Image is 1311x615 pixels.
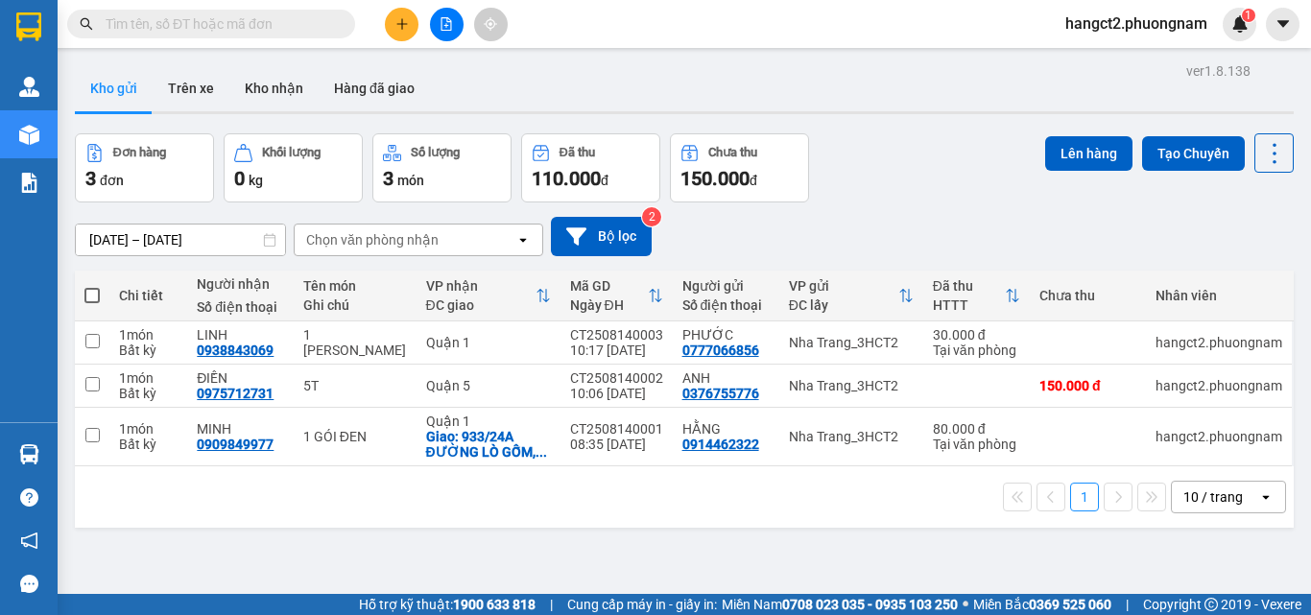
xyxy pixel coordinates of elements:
button: Đã thu110.000đ [521,133,660,202]
div: 80.000 đ [933,421,1020,437]
div: ĐC giao [426,297,536,313]
div: Ghi chú [303,297,407,313]
button: 1 [1070,483,1099,511]
div: HẰNG [682,421,770,437]
div: 0909849977 [197,437,274,452]
span: | [550,594,553,615]
div: Người nhận [197,276,283,292]
div: 08:35 [DATE] [570,437,663,452]
div: Bất kỳ [119,437,178,452]
div: Đã thu [560,146,595,159]
div: 0975712731 [197,386,274,401]
div: Số điện thoại [682,297,770,313]
svg: open [515,232,531,248]
div: Quận 5 [426,378,551,393]
div: 10:17 [DATE] [570,343,663,358]
span: hangct2.phuongnam [1050,12,1223,35]
div: Quận 1 [426,414,551,429]
span: đơn [100,173,124,188]
button: Kho gửi [75,65,153,111]
span: 150.000 [680,167,750,190]
img: solution-icon [19,173,39,193]
button: Số lượng3món [372,133,512,202]
th: Toggle SortBy [923,271,1030,321]
div: ver 1.8.138 [1186,60,1251,82]
div: Đơn hàng [113,146,166,159]
img: logo-vxr [16,12,41,41]
img: warehouse-icon [19,77,39,97]
div: 0914462322 [682,437,759,452]
div: Nha Trang_3HCT2 [789,335,914,350]
button: Đơn hàng3đơn [75,133,214,202]
div: HTTT [933,297,1005,313]
div: Nha Trang_3HCT2 [789,378,914,393]
div: 10 / trang [1183,487,1243,507]
button: plus [385,8,418,41]
span: Cung cấp máy in - giấy in: [567,594,717,615]
div: 5T [303,378,407,393]
div: 150.000 đ [1039,378,1136,393]
div: Chưa thu [708,146,757,159]
sup: 2 [642,207,661,226]
button: Hàng đã giao [319,65,430,111]
div: Người gửi [682,278,770,294]
img: warehouse-icon [19,444,39,464]
span: aim [484,17,497,31]
button: aim [474,8,508,41]
div: Đã thu [933,278,1005,294]
span: kg [249,173,263,188]
span: search [80,17,93,31]
div: Chi tiết [119,288,178,303]
button: Khối lượng0kg [224,133,363,202]
div: Tại văn phòng [933,343,1020,358]
span: 110.000 [532,167,601,190]
span: message [20,575,38,593]
div: LINH [197,327,283,343]
button: Trên xe [153,65,229,111]
div: Tại văn phòng [933,437,1020,452]
th: Toggle SortBy [779,271,923,321]
span: món [397,173,424,188]
span: | [1126,594,1129,615]
button: Bộ lọc [551,217,652,256]
div: ANH [682,370,770,386]
span: ... [536,444,547,460]
div: PHƯỚC [682,327,770,343]
strong: 1900 633 818 [453,597,536,612]
button: Kho nhận [229,65,319,111]
span: question-circle [20,488,38,507]
sup: 1 [1242,9,1255,22]
div: VP nhận [426,278,536,294]
div: Nhân viên [1156,288,1282,303]
div: Số điện thoại [197,299,283,315]
span: 3 [383,167,393,190]
span: 0 [234,167,245,190]
div: 30.000 đ [933,327,1020,343]
strong: 0369 525 060 [1029,597,1111,612]
strong: 0708 023 035 - 0935 103 250 [782,597,958,612]
button: caret-down [1266,8,1299,41]
img: icon-new-feature [1231,15,1249,33]
div: Chưa thu [1039,288,1136,303]
div: MINH [197,421,283,437]
div: Khối lượng [262,146,321,159]
div: hangct2.phuongnam [1156,378,1282,393]
div: 1 món [119,327,178,343]
button: Chưa thu150.000đ [670,133,809,202]
div: Giao: 933/24A ĐƯỜNG LÒ GỐM, PHƯỜNG 8, QUẬN 6 (GTN: 60) [426,429,551,460]
div: Số lượng [411,146,460,159]
div: 0376755776 [682,386,759,401]
div: ĐIỀN [197,370,283,386]
div: VP gửi [789,278,898,294]
div: 10:06 [DATE] [570,386,663,401]
div: ĐC lấy [789,297,898,313]
svg: open [1258,489,1274,505]
div: Nha Trang_3HCT2 [789,429,914,444]
div: hangct2.phuongnam [1156,429,1282,444]
button: Lên hàng [1045,136,1132,171]
div: 0938843069 [197,343,274,358]
div: Mã GD [570,278,648,294]
div: Bất kỳ [119,343,178,358]
span: 3 [85,167,96,190]
div: CT2508140003 [570,327,663,343]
